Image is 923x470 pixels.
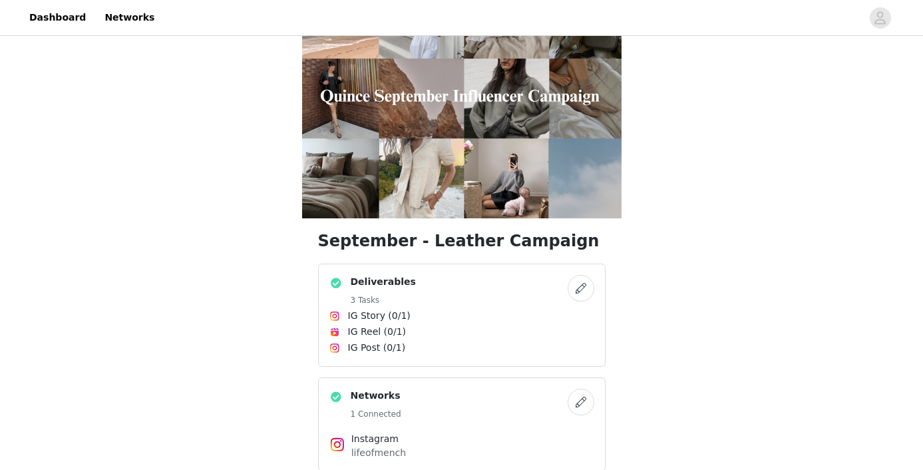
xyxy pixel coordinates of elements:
span: IG Post (0/1) [348,341,406,355]
h1: September - Leather Campaign [318,229,606,253]
div: avatar [874,7,886,29]
img: Instagram Icon [329,311,340,322]
img: Instagram Icon [329,343,340,353]
a: Networks [96,3,162,33]
span: IG Reel (0/1) [348,325,407,339]
h4: Networks [351,389,401,403]
h5: 1 Connected [351,408,401,420]
h5: 3 Tasks [351,294,416,306]
div: Deliverables [318,264,606,367]
img: Instagram Icon [329,437,345,453]
img: Instagram Reels Icon [329,327,340,338]
h4: Deliverables [351,275,416,289]
p: lifeofmench [351,446,572,460]
h4: Instagram [351,432,572,446]
span: IG Story (0/1) [348,309,411,323]
a: Dashboard [21,3,94,33]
